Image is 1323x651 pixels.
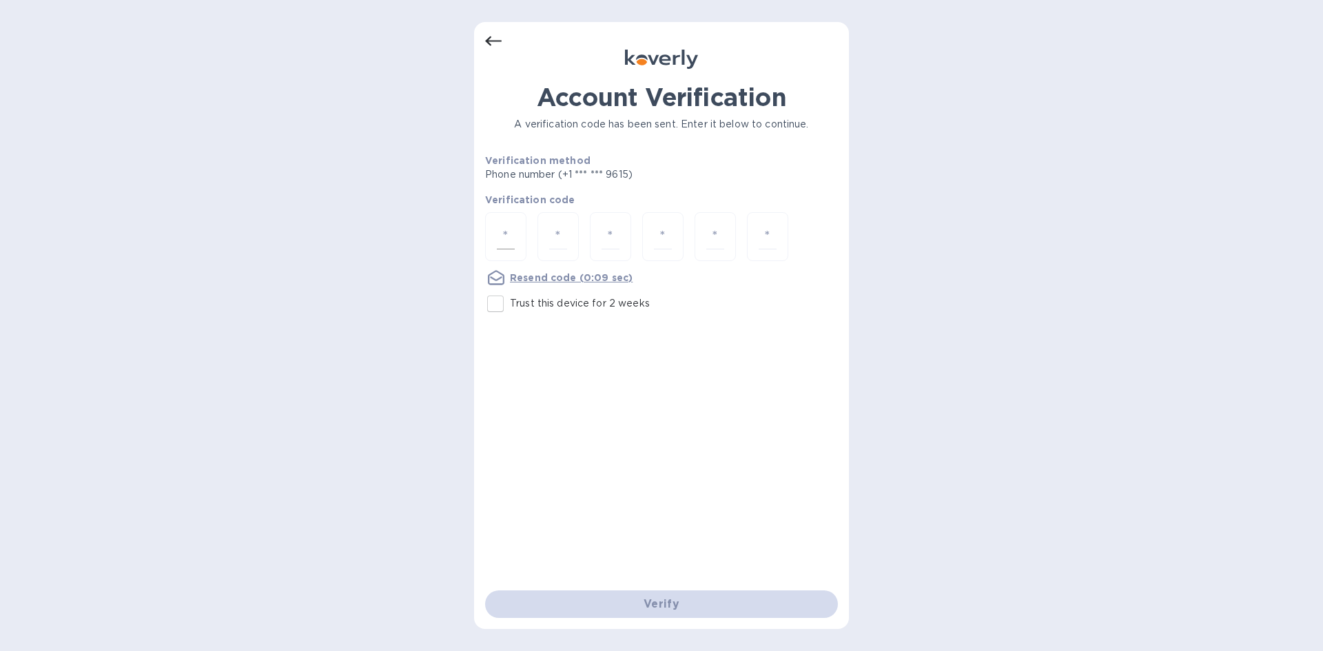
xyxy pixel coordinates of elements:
h1: Account Verification [485,83,838,112]
p: A verification code has been sent. Enter it below to continue. [485,117,838,132]
b: Verification method [485,155,591,166]
u: Resend code (0:09 sec) [510,272,633,283]
p: Trust this device for 2 weeks [510,296,650,311]
p: Verification code [485,193,838,207]
p: Phone number (+1 *** *** 9615) [485,167,738,182]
